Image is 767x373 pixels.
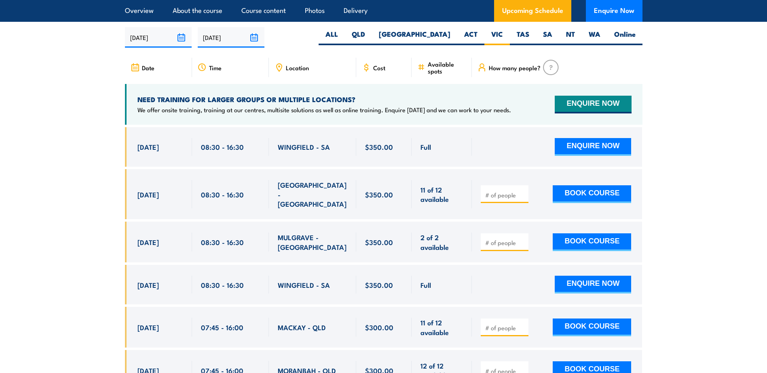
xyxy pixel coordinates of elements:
input: From date [125,27,192,48]
span: Full [420,142,431,151]
span: 08:30 - 16:30 [201,190,244,199]
span: [DATE] [137,190,159,199]
span: MACKAY - QLD [278,323,326,332]
span: Date [142,64,154,71]
span: [GEOGRAPHIC_DATA] - [GEOGRAPHIC_DATA] [278,180,347,208]
button: BOOK COURSE [553,319,631,336]
label: VIC [484,29,510,45]
span: MULGRAVE - [GEOGRAPHIC_DATA] [278,233,347,251]
h4: NEED TRAINING FOR LARGER GROUPS OR MULTIPLE LOCATIONS? [137,95,511,104]
span: 08:30 - 16:30 [201,237,244,247]
button: BOOK COURSE [553,185,631,203]
span: Time [209,64,222,71]
label: Online [607,29,642,45]
span: Location [286,64,309,71]
label: QLD [345,29,372,45]
label: ACT [457,29,484,45]
label: NT [559,29,582,45]
span: How many people? [489,64,541,71]
span: 08:30 - 16:30 [201,142,244,151]
span: 11 of 12 available [420,318,463,337]
span: Full [420,280,431,289]
button: ENQUIRE NOW [555,96,631,113]
label: [GEOGRAPHIC_DATA] [372,29,457,45]
span: [DATE] [137,323,159,332]
span: 11 of 12 available [420,185,463,204]
span: WINGFIELD - SA [278,142,330,151]
span: 2 of 2 available [420,233,463,251]
span: Available spots [428,61,466,74]
span: $350.00 [365,142,393,151]
span: 08:30 - 16:30 [201,280,244,289]
span: [DATE] [137,142,159,151]
span: Cost [373,64,385,71]
label: SA [536,29,559,45]
span: [DATE] [137,280,159,289]
p: We offer onsite training, training at our centres, multisite solutions as well as online training... [137,106,511,114]
span: WINGFIELD - SA [278,280,330,289]
button: ENQUIRE NOW [555,276,631,293]
button: ENQUIRE NOW [555,138,631,156]
label: TAS [510,29,536,45]
span: $350.00 [365,237,393,247]
input: To date [198,27,264,48]
span: $300.00 [365,323,393,332]
span: 07:45 - 16:00 [201,323,243,332]
input: # of people [485,191,526,199]
input: # of people [485,239,526,247]
span: $350.00 [365,190,393,199]
button: BOOK COURSE [553,233,631,251]
label: WA [582,29,607,45]
span: [DATE] [137,237,159,247]
label: ALL [319,29,345,45]
input: # of people [485,324,526,332]
span: $350.00 [365,280,393,289]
